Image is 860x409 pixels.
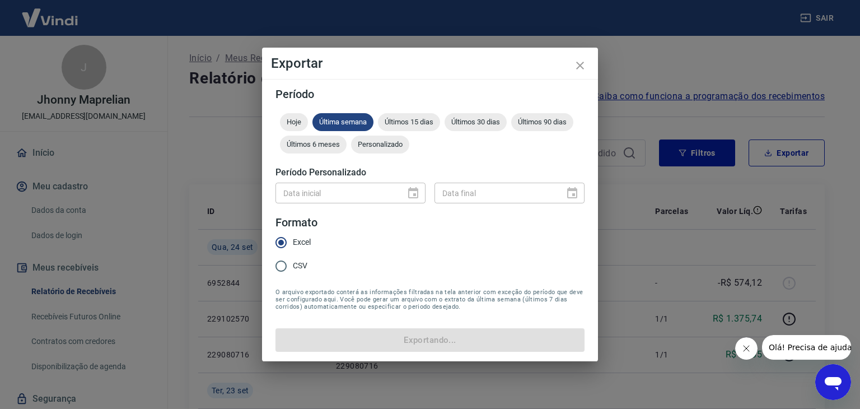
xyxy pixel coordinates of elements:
[275,167,585,178] h5: Período Personalizado
[351,140,409,148] span: Personalizado
[271,57,589,70] h4: Exportar
[293,260,307,272] span: CSV
[445,113,507,131] div: Últimos 30 dias
[815,364,851,400] iframe: Botão para abrir a janela de mensagens
[735,337,758,360] iframe: Fechar mensagem
[445,118,507,126] span: Últimos 30 dias
[293,236,311,248] span: Excel
[511,118,573,126] span: Últimos 90 dias
[434,183,557,203] input: DD/MM/YYYY
[511,113,573,131] div: Últimos 90 dias
[567,52,593,79] button: close
[351,136,409,154] div: Personalizado
[312,118,373,126] span: Última semana
[280,113,308,131] div: Hoje
[275,289,585,310] span: O arquivo exportado conterá as informações filtradas na tela anterior com exceção do período que ...
[275,183,398,203] input: DD/MM/YYYY
[762,335,851,360] iframe: Mensagem da empresa
[378,118,440,126] span: Últimos 15 dias
[280,140,347,148] span: Últimos 6 meses
[280,136,347,154] div: Últimos 6 meses
[378,113,440,131] div: Últimos 15 dias
[312,113,373,131] div: Última semana
[275,89,585,100] h5: Período
[275,215,317,231] legend: Formato
[280,118,308,126] span: Hoje
[7,8,94,17] span: Olá! Precisa de ajuda?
